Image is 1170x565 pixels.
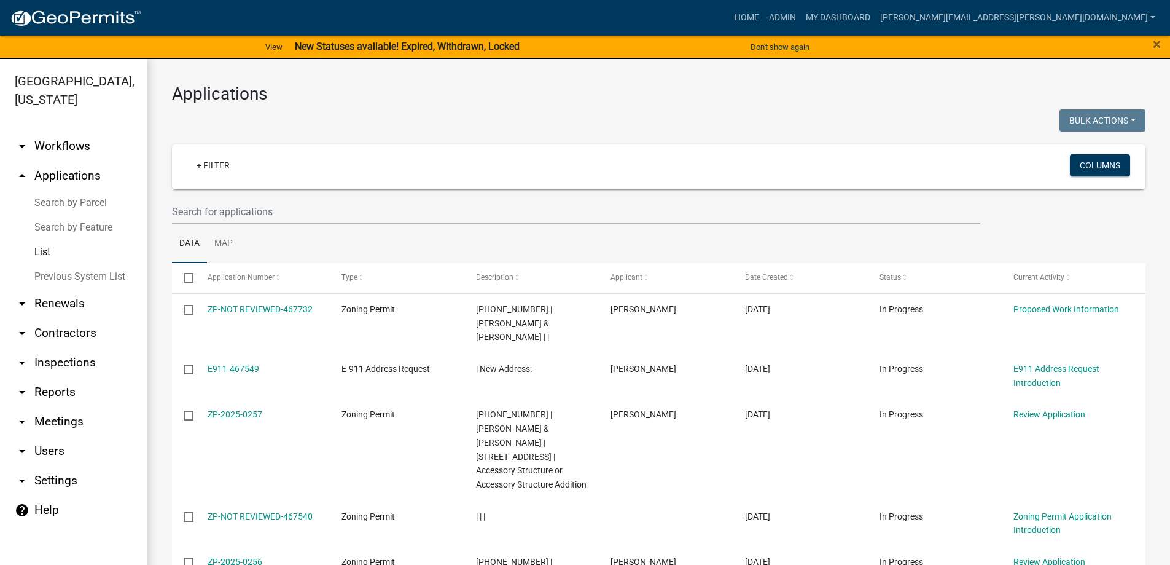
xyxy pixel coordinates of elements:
[610,409,676,419] span: Wendy
[1013,304,1119,314] a: Proposed Work Information
[1002,263,1136,293] datatable-header-cell: Current Activity
[260,37,287,57] a: View
[599,263,733,293] datatable-header-cell: Applicant
[341,273,357,282] span: Type
[208,512,313,521] a: ZP-NOT REVIEWED-467540
[610,304,676,314] span: James A Belden
[15,296,29,311] i: arrow_drop_down
[745,512,770,521] span: 08/21/2025
[745,273,788,282] span: Date Created
[15,503,29,518] i: help
[172,224,207,264] a: Data
[801,6,875,30] a: My Dashboard
[330,263,464,293] datatable-header-cell: Type
[15,326,29,341] i: arrow_drop_down
[610,364,676,374] span: Wendy
[1070,154,1130,176] button: Columns
[15,355,29,370] i: arrow_drop_down
[1013,512,1112,535] a: Zoning Permit Application Introduction
[879,273,901,282] span: Status
[172,84,1145,105] h3: Applications
[745,364,770,374] span: 08/21/2025
[476,364,532,374] span: | New Address:
[879,364,923,374] span: In Progress
[1153,36,1161,53] span: ×
[733,263,868,293] datatable-header-cell: Date Created
[15,444,29,459] i: arrow_drop_down
[15,385,29,400] i: arrow_drop_down
[208,304,313,314] a: ZP-NOT REVIEWED-467732
[172,263,195,293] datatable-header-cell: Select
[341,364,430,374] span: E-911 Address Request
[1153,37,1161,52] button: Close
[341,512,395,521] span: Zoning Permit
[1013,364,1099,388] a: E911 Address Request Introduction
[208,409,262,419] a: ZP-2025-0257
[476,304,552,342] span: 60-032-2320 | BELDEN, JAMES A & JULIE L | |
[15,139,29,154] i: arrow_drop_down
[745,409,770,419] span: 08/21/2025
[15,168,29,183] i: arrow_drop_up
[610,273,642,282] span: Applicant
[207,224,240,264] a: Map
[172,199,980,224] input: Search for applications
[195,263,330,293] datatable-header-cell: Application Number
[879,512,923,521] span: In Progress
[15,414,29,429] i: arrow_drop_down
[867,263,1002,293] datatable-header-cell: Status
[295,41,520,52] strong: New Statuses available! Expired, Withdrawn, Locked
[879,304,923,314] span: In Progress
[745,304,770,314] span: 08/22/2025
[764,6,801,30] a: Admin
[208,364,259,374] a: E911-467549
[476,409,587,489] span: 45-064-4911 | MUERMANN, JEFFREY C & WENDY J | 2065 COUNTY ROAD 6 | Accessory Structure or Accesso...
[746,37,814,57] button: Don't show again
[187,154,240,176] a: + Filter
[464,263,599,293] datatable-header-cell: Description
[1059,109,1145,132] button: Bulk Actions
[476,512,485,521] span: | | |
[341,409,395,419] span: Zoning Permit
[208,273,275,282] span: Application Number
[730,6,764,30] a: Home
[875,6,1160,30] a: [PERSON_NAME][EMAIL_ADDRESS][PERSON_NAME][DOMAIN_NAME]
[476,273,513,282] span: Description
[1013,273,1064,282] span: Current Activity
[879,409,923,419] span: In Progress
[341,304,395,314] span: Zoning Permit
[1013,409,1085,419] a: Review Application
[15,473,29,488] i: arrow_drop_down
